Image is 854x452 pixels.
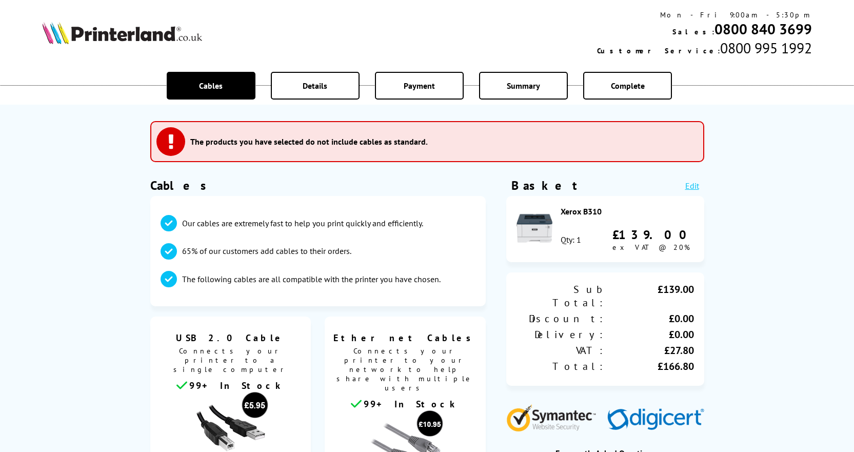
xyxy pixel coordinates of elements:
div: £139.00 [605,283,694,309]
div: £27.80 [605,344,694,357]
span: Connects your printer to your network to help share with multiple users [330,344,481,398]
div: Mon - Fri 9:00am - 5:30pm [597,10,812,19]
h3: The products you have selected do not include cables as standard. [190,136,428,147]
span: USB 2.0 Cable [158,332,304,344]
div: £0.00 [605,312,694,325]
div: Xerox B310 [561,206,694,217]
p: The following cables are all compatible with the printer you have chosen. [182,273,441,285]
a: Edit [685,181,699,191]
p: Our cables are extremely fast to help you print quickly and efficiently. [182,218,423,229]
span: 99+ In Stock [189,380,285,391]
p: 65% of our customers add cables to their orders. [182,245,351,257]
span: Cables [199,81,223,91]
div: Qty: 1 [561,234,581,245]
div: £166.80 [605,360,694,373]
span: Summary [507,81,540,91]
span: Details [303,81,327,91]
div: Delivery: [517,328,605,341]
a: 0800 840 3699 [714,19,812,38]
img: Printerland Logo [42,22,202,44]
span: 0800 995 1992 [720,38,812,57]
span: Connects your printer to a single computer [155,344,306,379]
img: Symantec Website Security [506,402,603,431]
div: VAT: [517,344,605,357]
span: Ethernet Cables [332,332,478,344]
div: Basket [511,178,578,193]
span: ex VAT @ 20% [612,243,690,252]
span: Sales: [672,27,714,36]
img: Digicert [607,408,704,431]
div: Discount: [517,312,605,325]
span: Complete [611,81,645,91]
span: Customer Service: [597,46,720,55]
div: £139.00 [612,227,694,243]
div: Total: [517,360,605,373]
span: Payment [404,81,435,91]
div: £0.00 [605,328,694,341]
h1: Cables [150,178,486,193]
img: Xerox B310 [517,210,552,246]
span: 99+ In Stock [364,398,459,410]
div: Sub Total: [517,283,605,309]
